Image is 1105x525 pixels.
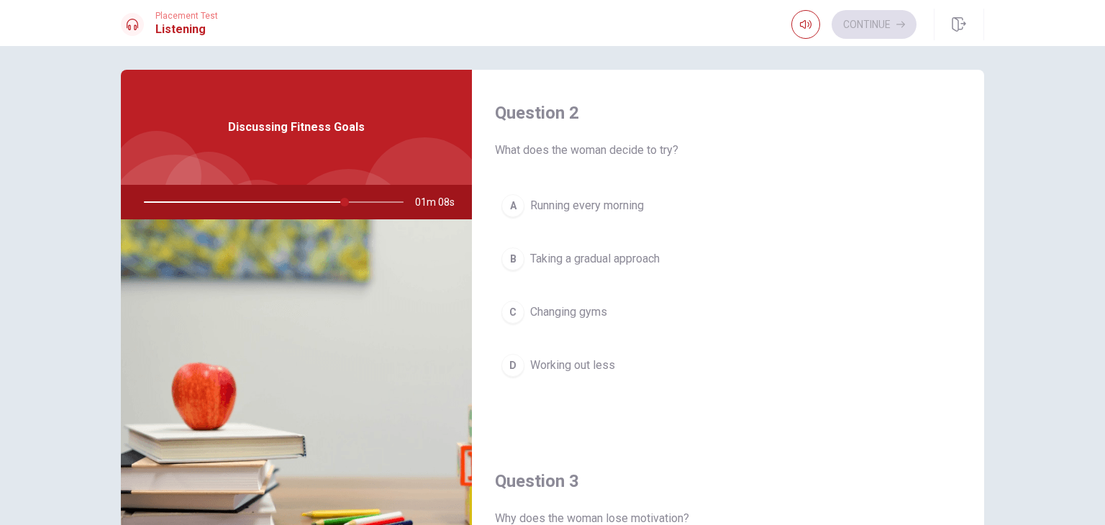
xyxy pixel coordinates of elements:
[495,294,961,330] button: CChanging gyms
[530,250,660,268] span: Taking a gradual approach
[495,470,961,493] h4: Question 3
[495,101,961,124] h4: Question 2
[501,301,524,324] div: C
[530,357,615,374] span: Working out less
[415,185,466,219] span: 01m 08s
[501,354,524,377] div: D
[495,347,961,383] button: DWorking out less
[228,119,365,136] span: Discussing Fitness Goals
[495,188,961,224] button: ARunning every morning
[155,11,218,21] span: Placement Test
[530,197,644,214] span: Running every morning
[495,241,961,277] button: BTaking a gradual approach
[501,247,524,270] div: B
[495,142,961,159] span: What does the woman decide to try?
[530,303,607,321] span: Changing gyms
[501,194,524,217] div: A
[155,21,218,38] h1: Listening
